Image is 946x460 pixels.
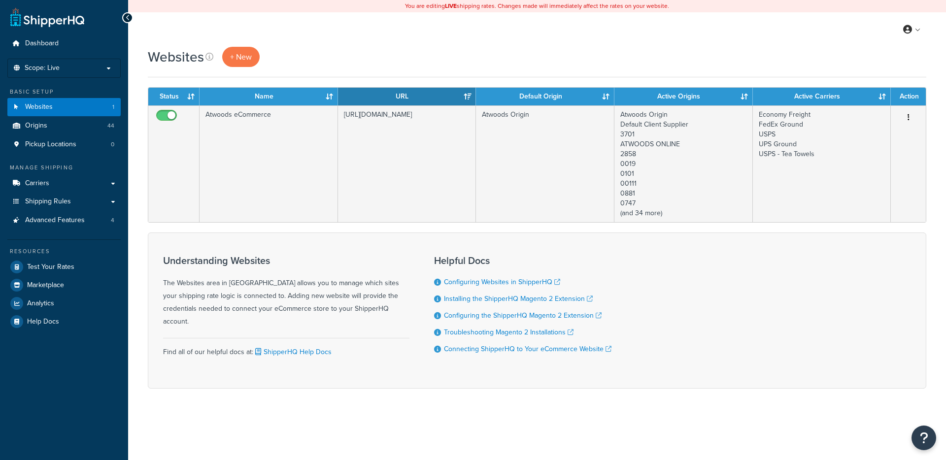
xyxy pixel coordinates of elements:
span: 44 [107,122,114,130]
td: Economy Freight FedEx Ground USPS UPS Ground USPS - Tea Towels [753,105,891,222]
div: The Websites area in [GEOGRAPHIC_DATA] allows you to manage which sites your shipping rate logic ... [163,255,409,328]
div: Resources [7,247,121,256]
th: Active Carriers: activate to sort column ascending [753,88,891,105]
a: Advanced Features 4 [7,211,121,230]
a: Connecting ShipperHQ to Your eCommerce Website [444,344,611,354]
th: Default Origin: activate to sort column ascending [476,88,614,105]
a: ShipperHQ Help Docs [253,347,332,357]
span: Dashboard [25,39,59,48]
div: Find all of our helpful docs at: [163,338,409,359]
li: Advanced Features [7,211,121,230]
span: Analytics [27,299,54,308]
span: Help Docs [27,318,59,326]
span: + New [230,51,252,63]
span: Shipping Rules [25,197,71,206]
span: Origins [25,122,47,130]
a: Dashboard [7,34,121,53]
li: Websites [7,98,121,116]
th: Status: activate to sort column ascending [148,88,200,105]
td: Atwoods Origin Default Client Supplier 3701 ATWOODS ONLINE 2858 0019 0101 00111 0881 0747 (and 34... [614,105,753,222]
span: Test Your Rates [27,263,74,271]
span: 1 [112,103,114,111]
span: Advanced Features [25,216,85,225]
a: Analytics [7,295,121,312]
h3: Helpful Docs [434,255,611,266]
th: Active Origins: activate to sort column ascending [614,88,753,105]
span: Scope: Live [25,64,60,72]
th: Name: activate to sort column ascending [200,88,338,105]
a: Installing the ShipperHQ Magento 2 Extension [444,294,593,304]
span: Pickup Locations [25,140,76,149]
a: Carriers [7,174,121,193]
a: Origins 44 [7,117,121,135]
a: Shipping Rules [7,193,121,211]
td: Atwoods eCommerce [200,105,338,222]
li: Origins [7,117,121,135]
span: Carriers [25,179,49,188]
td: [URL][DOMAIN_NAME] [338,105,476,222]
a: ShipperHQ Home [10,7,84,27]
span: 4 [111,216,114,225]
span: 0 [111,140,114,149]
div: Manage Shipping [7,164,121,172]
a: Configuring the ShipperHQ Magento 2 Extension [444,310,602,321]
button: Open Resource Center [912,426,936,450]
a: Pickup Locations 0 [7,135,121,154]
a: + New [222,47,260,67]
a: Configuring Websites in ShipperHQ [444,277,560,287]
h1: Websites [148,47,204,66]
th: URL: activate to sort column ascending [338,88,476,105]
th: Action [891,88,926,105]
a: Troubleshooting Magento 2 Installations [444,327,574,337]
h3: Understanding Websites [163,255,409,266]
span: Marketplace [27,281,64,290]
li: Pickup Locations [7,135,121,154]
td: Atwoods Origin [476,105,614,222]
a: Websites 1 [7,98,121,116]
b: LIVE [445,1,457,10]
a: Help Docs [7,313,121,330]
span: Websites [25,103,53,111]
a: Marketplace [7,276,121,294]
div: Basic Setup [7,88,121,96]
a: Test Your Rates [7,258,121,276]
